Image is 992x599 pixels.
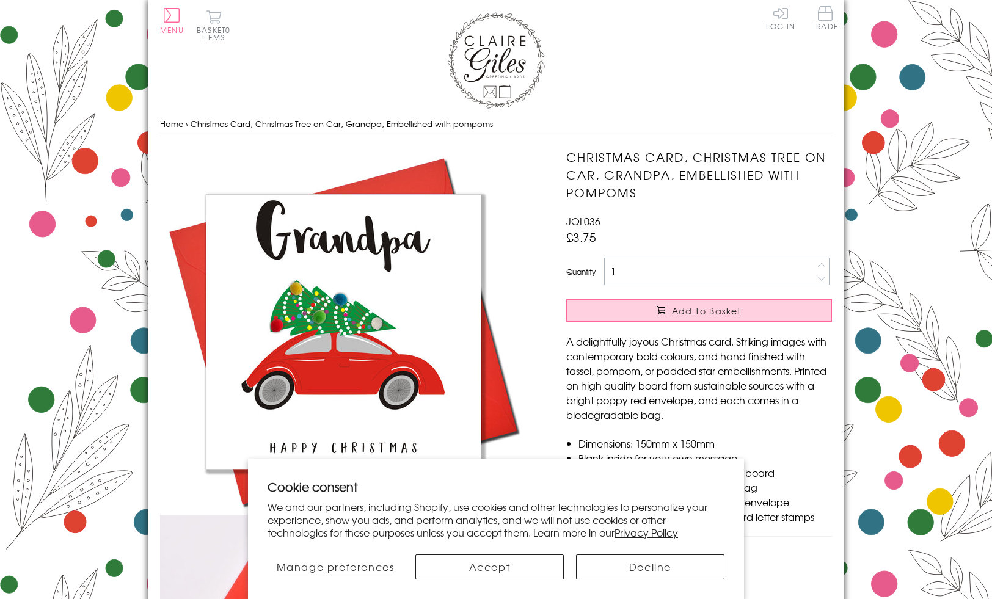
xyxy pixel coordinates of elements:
button: Manage preferences [268,554,403,579]
span: 0 items [202,24,230,43]
a: Home [160,118,183,129]
span: Menu [160,24,184,35]
h1: Christmas Card, Christmas Tree on Car, Grandpa, Embellished with pompoms [566,148,832,201]
button: Decline [576,554,724,579]
li: Blank inside for your own message [578,451,832,465]
span: Christmas Card, Christmas Tree on Car, Grandpa, Embellished with pompoms [191,118,493,129]
img: Christmas Card, Christmas Tree on Car, Grandpa, Embellished with pompoms [160,148,527,515]
a: Privacy Policy [615,525,678,540]
nav: breadcrumbs [160,112,832,137]
button: Basket0 items [197,10,230,41]
span: JOL036 [566,214,600,228]
button: Accept [415,554,564,579]
label: Quantity [566,266,596,277]
p: We and our partners, including Shopify, use cookies and other technologies to personalize your ex... [268,501,724,539]
li: Dimensions: 150mm x 150mm [578,436,832,451]
span: Manage preferences [277,559,395,574]
span: £3.75 [566,228,596,245]
span: Add to Basket [672,305,742,317]
h2: Cookie consent [268,478,724,495]
img: Claire Giles Greetings Cards [447,12,545,109]
span: › [186,118,188,129]
button: Menu [160,8,184,34]
p: A delightfully joyous Christmas card. Striking images with contemporary bold colours, and hand fi... [566,334,832,422]
button: Add to Basket [566,299,832,322]
a: Trade [812,6,838,32]
span: Trade [812,6,838,30]
a: Log In [766,6,795,30]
